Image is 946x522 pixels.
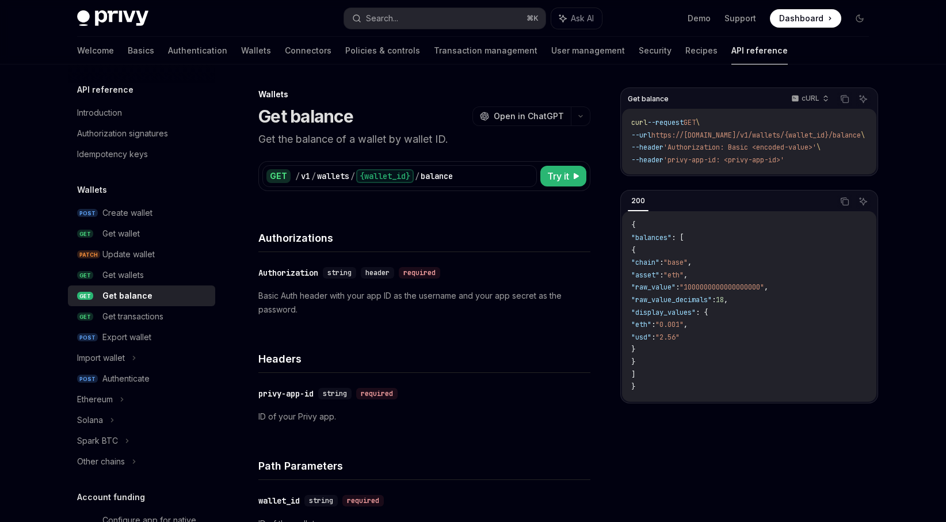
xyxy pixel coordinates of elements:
span: 'privy-app-id: <privy-app-id>' [663,155,784,165]
span: "asset" [631,270,659,280]
span: { [631,246,635,255]
div: wallet_id [258,495,300,506]
span: ] [631,370,635,379]
a: GETGet wallets [68,265,215,285]
p: cURL [802,94,819,103]
div: Get wallets [102,268,144,282]
a: Welcome [77,37,114,64]
span: PATCH [77,250,100,259]
a: Basics [128,37,154,64]
span: , [684,320,688,329]
button: Ask AI [856,92,871,106]
button: Ask AI [551,8,602,29]
span: --header [631,155,663,165]
span: "chain" [631,258,659,267]
a: POSTExport wallet [68,327,215,348]
div: Get wallet [102,227,140,241]
button: Copy the contents from the code block [837,194,852,209]
a: Idempotency keys [68,144,215,165]
a: Wallets [241,37,271,64]
div: Other chains [77,455,125,468]
span: "2.56" [655,333,680,342]
div: v1 [301,170,310,182]
span: } [631,357,635,367]
img: dark logo [77,10,148,26]
button: Search...⌘K [344,8,546,29]
div: / [350,170,355,182]
a: Security [639,37,672,64]
div: privy-app-id [258,388,314,399]
h4: Authorizations [258,230,590,246]
a: Connectors [285,37,331,64]
p: ID of your Privy app. [258,410,590,424]
div: Authenticate [102,372,150,386]
div: Authorization [258,267,318,279]
a: GETGet wallet [68,223,215,244]
span: header [365,268,390,277]
span: POST [77,209,98,218]
span: Dashboard [779,13,823,24]
div: Search... [366,12,398,25]
span: : [659,258,663,267]
span: , [724,295,728,304]
span: "0.001" [655,320,684,329]
div: Ethereum [77,393,113,406]
a: POSTAuthenticate [68,368,215,389]
span: , [764,283,768,292]
p: Get the balance of a wallet by wallet ID. [258,131,590,147]
h4: Path Parameters [258,458,590,474]
span: GET [684,118,696,127]
span: \ [817,143,821,152]
span: , [684,270,688,280]
div: Introduction [77,106,122,120]
span: : [651,320,655,329]
span: POST [77,333,98,342]
span: GET [77,230,93,238]
span: "base" [663,258,688,267]
a: Authentication [168,37,227,64]
div: balance [421,170,453,182]
div: Idempotency keys [77,147,148,161]
div: GET [266,169,291,183]
button: Open in ChatGPT [472,106,571,126]
h1: Get balance [258,106,353,127]
div: required [342,495,384,506]
div: Import wallet [77,351,125,365]
div: required [356,388,398,399]
a: User management [551,37,625,64]
a: API reference [731,37,788,64]
span: Try it [547,169,569,183]
span: , [688,258,692,267]
span: \ [696,118,700,127]
a: GETGet transactions [68,306,215,327]
button: Toggle dark mode [850,9,869,28]
a: Introduction [68,102,215,123]
p: Basic Auth header with your app ID as the username and your app secret as the password. [258,289,590,317]
a: Dashboard [770,9,841,28]
span: Open in ChatGPT [494,111,564,122]
div: / [311,170,316,182]
div: required [399,267,440,279]
div: {wallet_id} [356,169,414,183]
a: GETGet balance [68,285,215,306]
span: \ [861,131,865,140]
button: Try it [540,166,586,186]
h5: API reference [77,83,133,97]
span: 'Authorization: Basic <encoded-value>' [663,143,817,152]
div: Update wallet [102,247,155,261]
div: / [295,170,300,182]
span: GET [77,313,93,321]
span: "eth" [631,320,651,329]
h5: Account funding [77,490,145,504]
a: Authorization signatures [68,123,215,144]
span: string [309,496,333,505]
span: : [676,283,680,292]
span: : [651,333,655,342]
span: --header [631,143,663,152]
a: Demo [688,13,711,24]
span: GET [77,292,93,300]
div: Authorization signatures [77,127,168,140]
span: : [ [672,233,684,242]
button: Copy the contents from the code block [837,92,852,106]
a: Support [724,13,756,24]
